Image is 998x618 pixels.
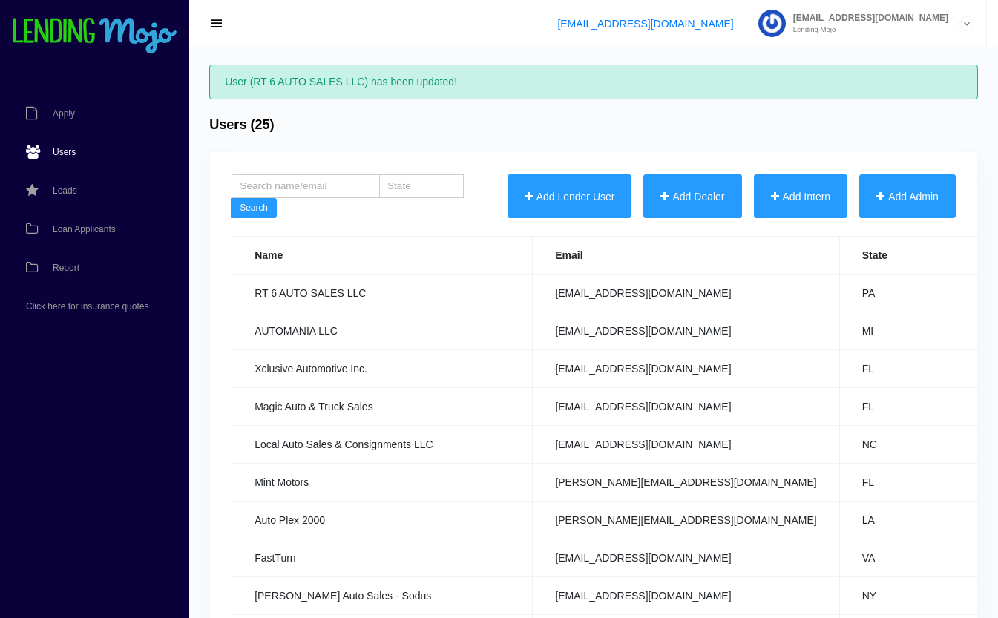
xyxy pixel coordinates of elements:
[839,350,993,388] td: FL
[533,388,839,426] td: [EMAIL_ADDRESS][DOMAIN_NAME]
[643,174,741,219] button: Add Dealer
[839,539,993,577] td: VA
[232,577,533,615] td: [PERSON_NAME] Auto Sales - Sodus
[379,174,464,198] input: State
[232,464,533,502] td: Mint Motors
[533,426,839,464] td: [EMAIL_ADDRESS][DOMAIN_NAME]
[839,502,993,539] td: LA
[533,577,839,615] td: [EMAIL_ADDRESS][DOMAIN_NAME]
[839,237,993,275] th: State
[53,225,116,234] span: Loan Applicants
[758,10,786,37] img: Profile image
[53,263,79,272] span: Report
[786,26,948,33] small: Lending Mojo
[839,312,993,350] td: MI
[859,174,956,219] button: Add Admin
[53,148,76,157] span: Users
[754,174,848,219] button: Add Intern
[232,237,533,275] th: Name
[533,539,839,577] td: [EMAIL_ADDRESS][DOMAIN_NAME]
[533,237,839,275] th: Email
[231,198,277,219] button: Search
[533,350,839,388] td: [EMAIL_ADDRESS][DOMAIN_NAME]
[209,65,978,99] div: User (RT 6 AUTO SALES LLC) has been updated!
[533,312,839,350] td: [EMAIL_ADDRESS][DOMAIN_NAME]
[53,109,75,118] span: Apply
[26,302,148,311] span: Click here for insurance quotes
[209,117,274,134] h4: Users (25)
[232,502,533,539] td: Auto Plex 2000
[232,275,533,312] td: RT 6 AUTO SALES LLC
[839,275,993,312] td: PA
[232,174,380,198] input: Search name/email
[508,174,632,219] button: Add Lender User
[232,426,533,464] td: Local Auto Sales & Consignments LLC
[557,18,733,30] a: [EMAIL_ADDRESS][DOMAIN_NAME]
[232,312,533,350] td: AUTOMANIA LLC
[533,275,839,312] td: [EMAIL_ADDRESS][DOMAIN_NAME]
[53,186,77,195] span: Leads
[232,539,533,577] td: FastTurn
[533,464,839,502] td: [PERSON_NAME][EMAIL_ADDRESS][DOMAIN_NAME]
[839,426,993,464] td: NC
[839,577,993,615] td: NY
[839,388,993,426] td: FL
[232,388,533,426] td: Magic Auto & Truck Sales
[232,350,533,388] td: Xclusive Automotive Inc.
[533,502,839,539] td: [PERSON_NAME][EMAIL_ADDRESS][DOMAIN_NAME]
[839,464,993,502] td: FL
[786,13,948,22] span: [EMAIL_ADDRESS][DOMAIN_NAME]
[11,18,178,55] img: logo-small.png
